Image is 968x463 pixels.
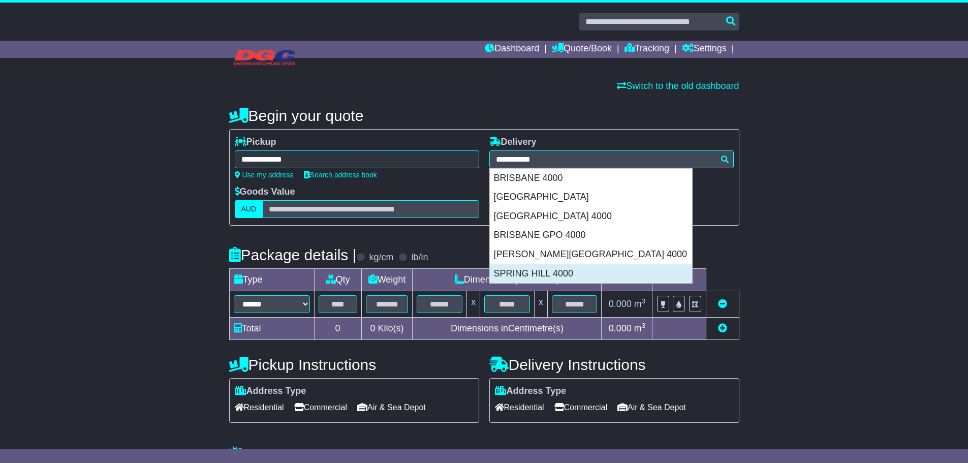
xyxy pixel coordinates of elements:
[490,207,692,226] div: [GEOGRAPHIC_DATA] 4000
[718,323,727,333] a: Add new item
[361,269,413,291] td: Weight
[229,107,739,124] h4: Begin your quote
[609,323,632,333] span: 0.000
[490,188,692,207] div: [GEOGRAPHIC_DATA]
[490,169,692,188] div: BRISBANE 4000
[489,150,734,168] typeahead: Please provide city
[489,137,537,148] label: Delivery
[634,323,646,333] span: m
[235,137,276,148] label: Pickup
[642,322,646,329] sup: 3
[304,171,377,179] a: Search address book
[489,356,739,373] h4: Delivery Instructions
[495,386,567,397] label: Address Type
[314,269,361,291] td: Qty
[357,399,426,415] span: Air & Sea Depot
[554,399,607,415] span: Commercial
[294,399,347,415] span: Commercial
[642,297,646,305] sup: 3
[411,252,428,263] label: lb/in
[229,269,314,291] td: Type
[235,200,263,218] label: AUD
[617,81,739,91] a: Switch to the old dashboard
[235,399,284,415] span: Residential
[314,318,361,340] td: 0
[413,318,602,340] td: Dimensions in Centimetre(s)
[229,446,739,462] h4: Warranty & Insurance
[413,269,602,291] td: Dimensions (L x W x H)
[617,399,686,415] span: Air & Sea Depot
[235,386,306,397] label: Address Type
[634,299,646,309] span: m
[490,226,692,245] div: BRISBANE GPO 4000
[485,41,539,58] a: Dashboard
[229,246,357,263] h4: Package details |
[552,41,612,58] a: Quote/Book
[235,171,294,179] a: Use my address
[490,245,692,264] div: [PERSON_NAME][GEOGRAPHIC_DATA] 4000
[609,299,632,309] span: 0.000
[229,318,314,340] td: Total
[534,291,547,318] td: x
[369,252,393,263] label: kg/cm
[718,299,727,309] a: Remove this item
[682,41,727,58] a: Settings
[361,318,413,340] td: Kilo(s)
[229,356,479,373] h4: Pickup Instructions
[495,399,544,415] span: Residential
[370,323,375,333] span: 0
[490,264,692,284] div: SPRING HILL 4000
[235,187,295,198] label: Goods Value
[624,41,669,58] a: Tracking
[467,291,480,318] td: x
